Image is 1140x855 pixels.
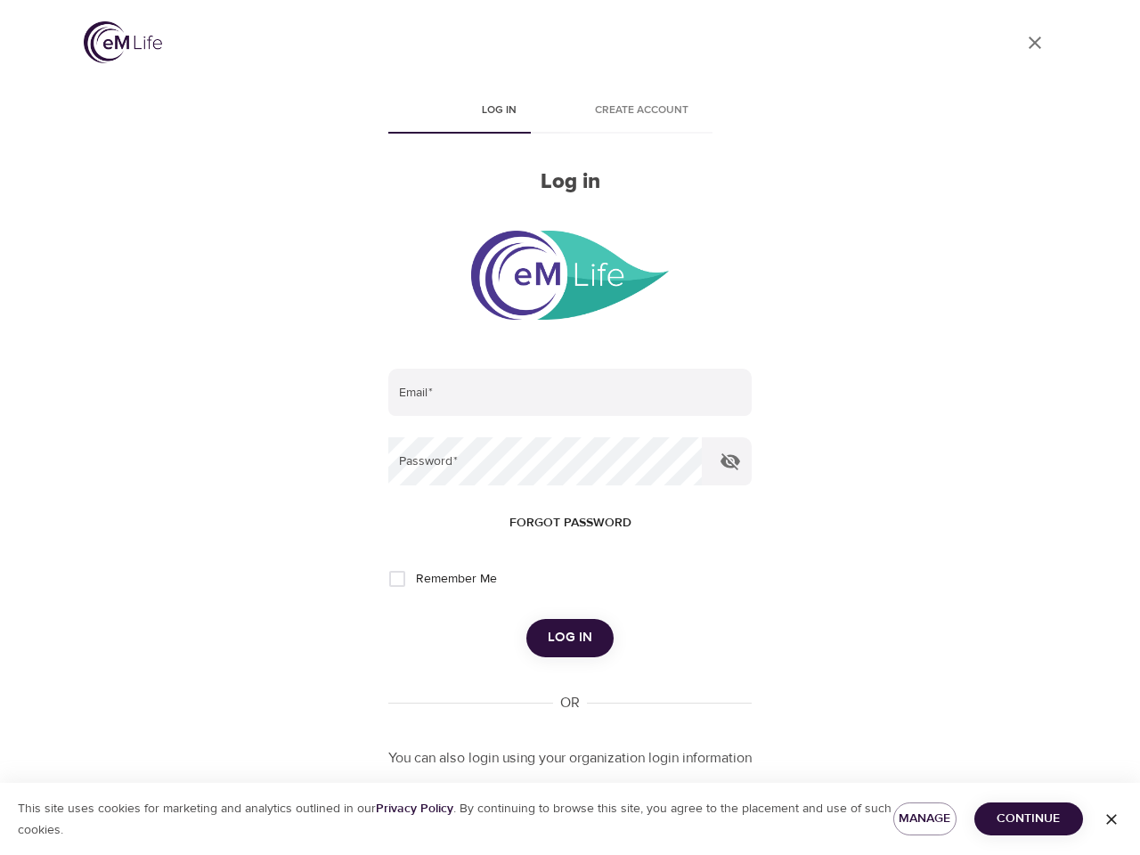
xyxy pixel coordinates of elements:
[376,801,453,817] a: Privacy Policy
[84,21,162,63] img: logo
[526,619,614,656] button: Log in
[548,626,592,649] span: Log in
[1014,21,1056,64] a: close
[471,231,670,320] img: eMindful_LOGO_MASTER_11B02_2018.png
[893,802,957,835] button: Manage
[908,808,942,830] span: Manage
[502,507,639,540] button: Forgot password
[974,802,1083,835] button: Continue
[989,808,1069,830] span: Continue
[581,102,702,120] span: Create account
[553,693,587,713] div: OR
[416,570,497,589] span: Remember Me
[388,748,752,769] p: You can also login using your organization login information
[388,169,752,195] h2: Log in
[438,102,559,120] span: Log in
[388,91,752,134] div: disabled tabs example
[509,512,631,534] span: Forgot password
